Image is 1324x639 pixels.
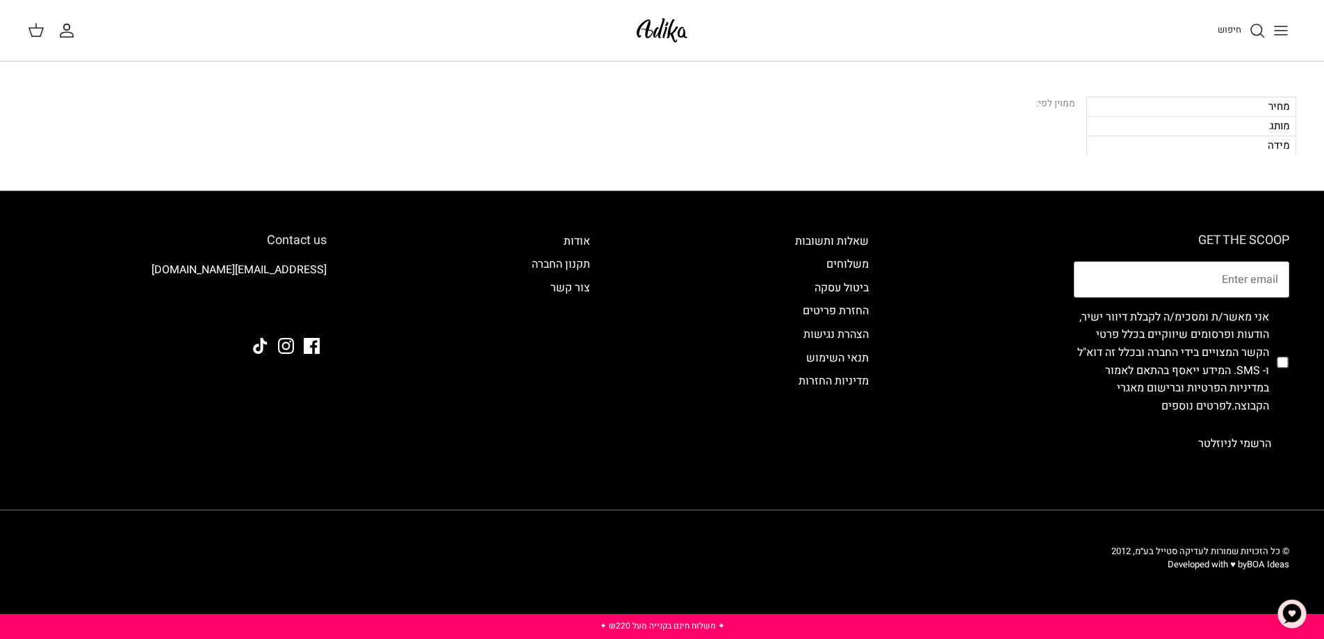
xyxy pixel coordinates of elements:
[1271,593,1313,635] button: צ'אט
[532,256,590,273] a: תקנון החברה
[1247,558,1289,571] a: BOA Ideas
[1266,15,1296,46] button: Toggle menu
[803,302,869,319] a: החזרת פריטים
[1036,97,1075,112] div: ממוין לפי:
[1218,23,1241,36] span: חיפוש
[518,233,604,462] div: Secondary navigation
[58,22,81,39] a: החשבון שלי
[1074,309,1269,416] label: אני מאשר/ת ומסכימ/ה לקבלת דיוור ישיר, הודעות ופרסומים שיווקיים בכלל פרטי הקשר המצויים בידי החברה ...
[564,233,590,250] a: אודות
[278,338,294,354] a: Instagram
[35,233,327,248] h6: Contact us
[288,300,327,318] img: Adika IL
[152,261,327,278] a: [EMAIL_ADDRESS][DOMAIN_NAME]
[632,14,692,47] img: Adika IL
[781,233,883,462] div: Secondary navigation
[1074,261,1289,298] input: Email
[799,373,869,389] a: מדיניות החזרות
[1218,22,1266,39] a: חיפוש
[1161,398,1232,414] a: לפרטים נוספים
[815,280,869,296] a: ביטול עסקה
[550,280,590,296] a: צור קשר
[1086,97,1296,116] div: מחיר
[304,338,320,354] a: Facebook
[1180,426,1289,461] button: הרשמי לניוזלטר
[1111,544,1289,558] span: © כל הזכויות שמורות לעדיקה סטייל בע״מ, 2012
[1111,558,1289,571] p: Developed with ♥ by
[252,338,268,354] a: Tiktok
[1086,136,1296,155] div: מידה
[1074,233,1289,248] h6: GET THE SCOOP
[803,326,869,343] a: הצהרת נגישות
[826,256,869,273] a: משלוחים
[1086,116,1296,136] div: מותג
[806,350,869,366] a: תנאי השימוש
[795,233,869,250] a: שאלות ותשובות
[600,620,725,632] a: ✦ משלוח חינם בקנייה מעל ₪220 ✦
